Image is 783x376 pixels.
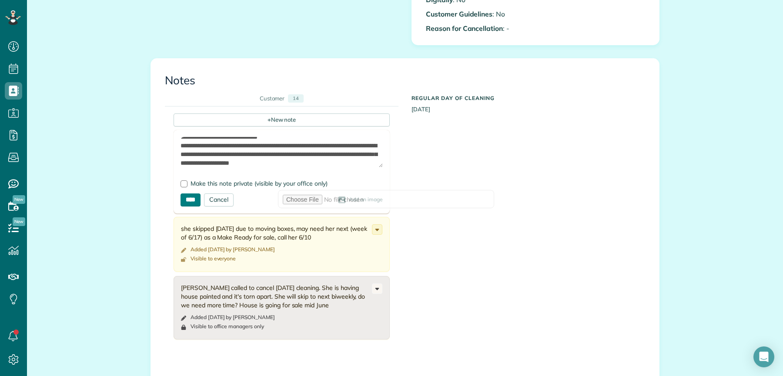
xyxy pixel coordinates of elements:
div: [DATE] [405,91,652,113]
h3: Notes [165,74,645,87]
div: Open Intercom Messenger [753,346,774,367]
div: Visible to everyone [191,255,236,262]
span: New [13,195,25,204]
div: she skipped [DATE] due to moving boxes, may need her next (week of 6/17) as a Make Ready for sale... [181,224,372,242]
p: : No [426,9,529,19]
div: [PERSON_NAME] called to cancel [DATE] cleaning. She is having house painted and it's torn apart. ... [181,283,372,309]
span: + [268,116,271,123]
div: 14 [288,94,304,103]
div: Customer [260,94,285,103]
time: Added [DATE] by [PERSON_NAME] [191,314,275,320]
b: Customer Guidelines [426,10,492,18]
span: Make this note private (visible by your office only) [191,180,328,187]
div: Visible to office managers only [191,323,264,330]
div: Cancel [204,193,234,206]
div: New note [174,113,390,126]
p: : - [426,23,529,33]
b: Reason for Cancellation [426,24,503,33]
h5: Regular day of cleaning [412,95,645,101]
span: New [13,217,25,226]
time: Added [DATE] by [PERSON_NAME] [191,246,275,253]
